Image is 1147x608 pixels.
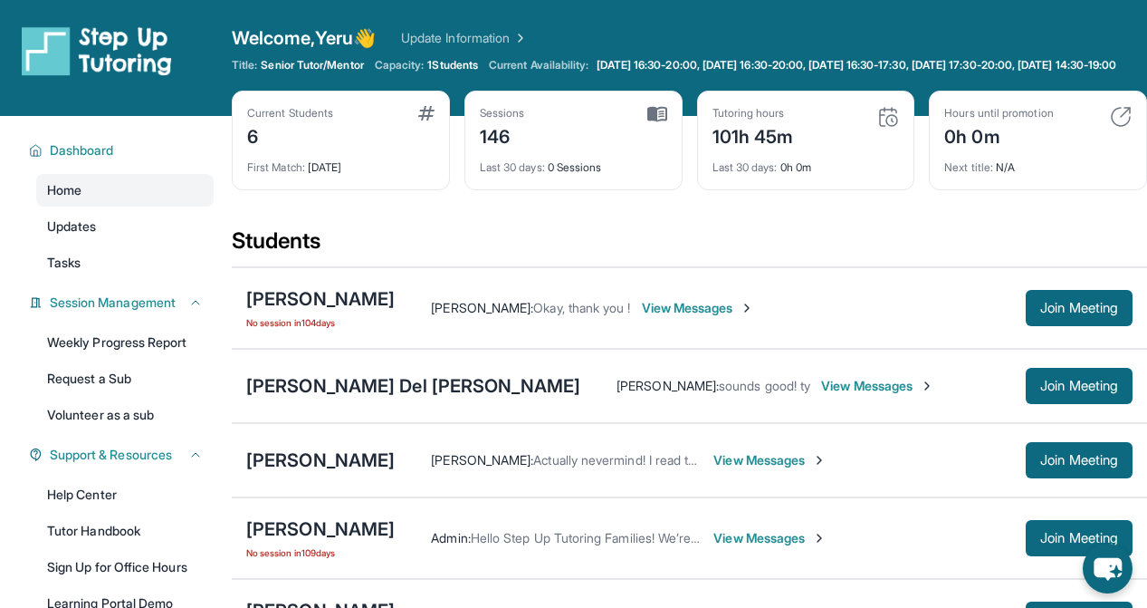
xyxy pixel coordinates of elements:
a: Weekly Progress Report [36,326,214,359]
span: View Messages [713,529,827,547]
span: View Messages [821,377,934,395]
span: sounds good! ty [719,378,810,393]
span: First Match : [247,160,305,174]
a: Tasks [36,246,214,279]
a: [DATE] 16:30-20:00, [DATE] 16:30-20:00, [DATE] 16:30-17:30, [DATE] 17:30-20:00, [DATE] 14:30-19:00 [593,58,1121,72]
span: Welcome, Yeru 👋 [232,25,376,51]
div: Hours until promotion [944,106,1053,121]
span: No session in 109 days [246,545,395,560]
div: Students [232,227,1147,266]
div: [PERSON_NAME] [246,448,395,473]
a: Sign Up for Office Hours [36,551,214,584]
span: Updates [47,217,97,236]
a: Help Center [36,478,214,511]
img: Chevron Right [510,29,528,47]
a: Request a Sub [36,362,214,395]
div: 0 Sessions [480,150,667,175]
span: View Messages [642,299,755,317]
span: Admin : [431,530,470,545]
div: [PERSON_NAME] [246,286,395,312]
span: Join Meeting [1040,303,1118,314]
div: 0h 0m [944,121,1053,150]
span: Capacity: [375,58,425,72]
img: Chevron-Right [812,531,827,545]
span: No session in 104 days [246,315,395,330]
span: Home [47,181,81,199]
button: Join Meeting [1026,290,1133,326]
span: Actually nevermind! I read the times wrong, 4pm should be fine :) [533,452,906,468]
img: card [1110,106,1132,128]
span: 1 Students [427,58,478,72]
button: Dashboard [43,141,203,159]
div: Tutoring hours [712,106,794,121]
span: Session Management [50,294,176,312]
span: Last 30 days : [480,160,545,174]
img: Chevron-Right [740,301,754,315]
span: Okay, thank you ! [533,300,630,315]
img: Chevron-Right [812,453,827,468]
a: Tutor Handbook [36,515,214,547]
span: [PERSON_NAME] : [431,300,533,315]
button: Join Meeting [1026,368,1133,404]
span: Support & Resources [50,446,172,464]
div: 101h 45m [712,121,794,150]
button: Session Management [43,294,203,312]
span: Title: [232,58,257,72]
span: Dashboard [50,141,114,159]
span: Join Meeting [1040,381,1118,391]
img: logo [22,25,172,76]
button: Join Meeting [1026,442,1133,478]
span: Join Meeting [1040,455,1118,466]
div: [PERSON_NAME] [246,516,395,542]
div: 0h 0m [712,150,900,175]
a: Updates [36,210,214,243]
button: chat-button [1083,544,1133,594]
img: card [647,106,667,122]
div: [PERSON_NAME] Del [PERSON_NAME] [246,373,580,399]
div: 6 [247,121,333,150]
span: Tasks [47,254,81,272]
span: Current Availability: [489,58,588,72]
a: Home [36,174,214,207]
div: [DATE] [247,150,435,175]
span: Last 30 days : [712,160,778,174]
span: Join Meeting [1040,533,1118,544]
span: Senior Tutor/Mentor [261,58,363,72]
button: Support & Resources [43,446,203,464]
span: [PERSON_NAME] : [617,378,719,393]
div: Sessions [480,106,525,121]
span: [DATE] 16:30-20:00, [DATE] 16:30-20:00, [DATE] 16:30-17:30, [DATE] 17:30-20:00, [DATE] 14:30-19:00 [597,58,1117,72]
div: Current Students [247,106,333,121]
span: View Messages [713,451,827,469]
div: 146 [480,121,525,150]
img: card [877,106,899,128]
a: Update Information [401,29,528,47]
div: N/A [944,150,1132,175]
span: [PERSON_NAME] : [431,452,533,468]
img: Chevron-Right [920,379,934,393]
a: Volunteer as a sub [36,399,214,431]
button: Join Meeting [1026,520,1133,556]
img: card [418,106,435,121]
span: Next title : [944,160,993,174]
